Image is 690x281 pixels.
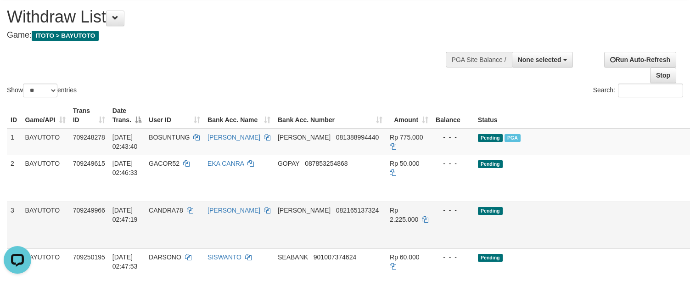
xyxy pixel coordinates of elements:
a: [PERSON_NAME] [208,207,260,214]
a: Run Auto-Refresh [604,52,676,67]
a: Stop [650,67,676,83]
span: Marked by aeosugi [505,134,521,142]
span: BOSUNTUNG [149,134,190,141]
span: [PERSON_NAME] [278,134,331,141]
span: 709249615 [73,160,105,167]
td: BAYUTOTO [22,202,69,248]
select: Showentries [23,84,57,97]
span: Rp 60.000 [390,253,420,261]
span: Copy 082165137324 to clipboard [336,207,379,214]
th: Bank Acc. Number: activate to sort column ascending [274,102,386,129]
span: GACOR52 [149,160,180,167]
span: Pending [478,160,503,168]
th: User ID: activate to sort column ascending [145,102,204,129]
span: Rp 50.000 [390,160,420,167]
span: Rp 2.225.000 [390,207,418,223]
span: 709250195 [73,253,105,261]
span: CANDRA78 [149,207,183,214]
span: Pending [478,134,503,142]
a: SISWANTO [208,253,241,261]
input: Search: [618,84,683,97]
div: PGA Site Balance / [446,52,512,67]
td: BAYUTOTO [22,155,69,202]
span: 709248278 [73,134,105,141]
button: Open LiveChat chat widget [4,4,31,31]
td: 1 [7,129,22,155]
th: ID [7,102,22,129]
label: Search: [593,84,683,97]
th: Amount: activate to sort column ascending [386,102,432,129]
td: 3 [7,202,22,248]
h1: Withdraw List [7,8,451,26]
th: Balance [432,102,474,129]
div: - - - [436,159,471,168]
span: 709249966 [73,207,105,214]
span: Copy 081388994440 to clipboard [336,134,379,141]
span: DARSONO [149,253,181,261]
span: [DATE] 02:47:19 [112,207,138,223]
span: Pending [478,254,503,262]
span: Rp 775.000 [390,134,423,141]
span: SEABANK [278,253,308,261]
a: EKA CANRA [208,160,244,167]
th: Trans ID: activate to sort column ascending [69,102,109,129]
label: Show entries [7,84,77,97]
div: - - - [436,206,471,215]
div: - - - [436,253,471,262]
span: Pending [478,207,503,215]
h4: Game: [7,31,451,40]
span: None selected [518,56,561,63]
span: [DATE] 02:43:40 [112,134,138,150]
button: None selected [512,52,573,67]
span: ITOTO > BAYUTOTO [32,31,99,41]
a: [PERSON_NAME] [208,134,260,141]
td: 2 [7,155,22,202]
span: [DATE] 02:47:53 [112,253,138,270]
span: [PERSON_NAME] [278,207,331,214]
td: BAYUTOTO [22,129,69,155]
th: Game/API: activate to sort column ascending [22,102,69,129]
th: Bank Acc. Name: activate to sort column ascending [204,102,274,129]
span: [DATE] 02:46:33 [112,160,138,176]
div: - - - [436,133,471,142]
span: Copy 087853254868 to clipboard [305,160,348,167]
span: GOPAY [278,160,299,167]
span: Copy 901007374624 to clipboard [314,253,356,261]
th: Date Trans.: activate to sort column descending [109,102,145,129]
